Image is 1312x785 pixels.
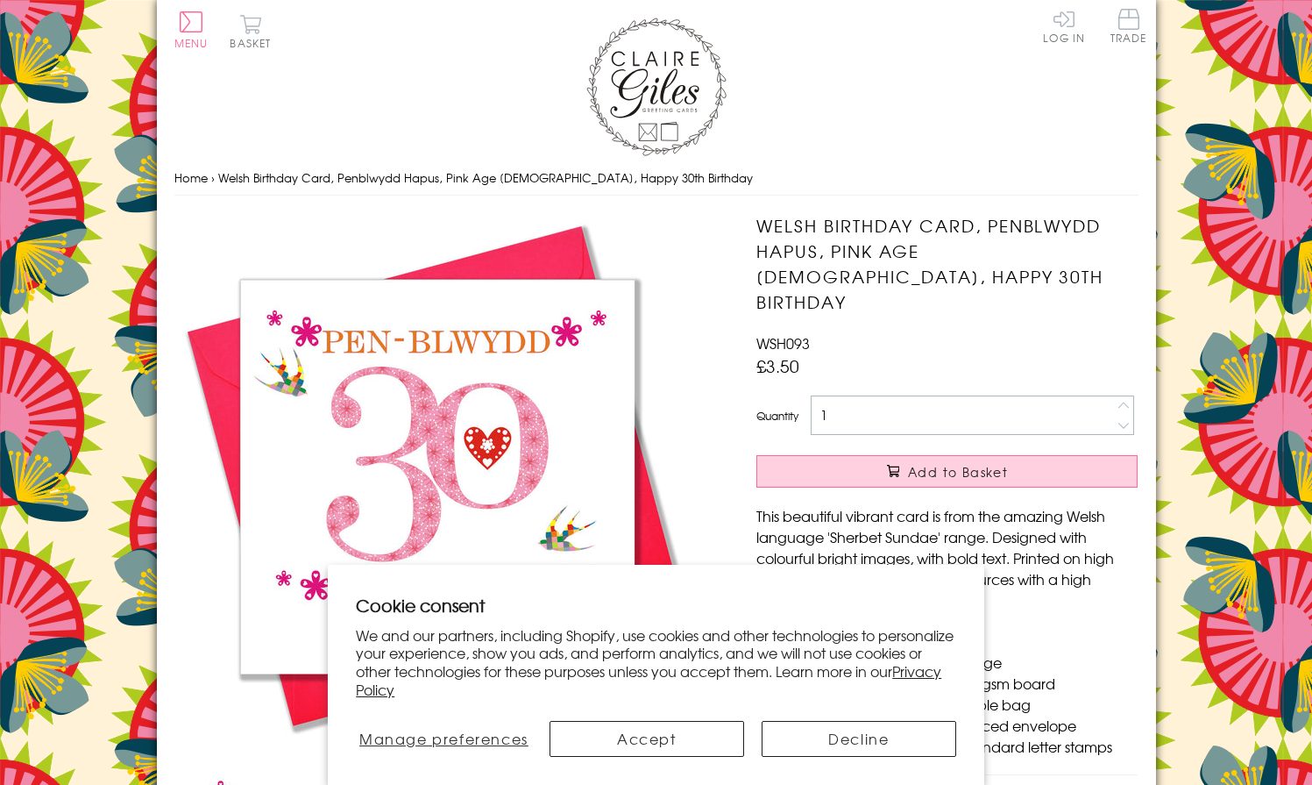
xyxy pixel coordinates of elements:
p: We and our partners, including Shopify, use cookies and other technologies to personalize your ex... [356,626,956,699]
span: £3.50 [756,353,799,378]
button: Basket [227,14,275,48]
span: Add to Basket [908,463,1008,481]
nav: breadcrumbs [174,161,1138,196]
a: Log In [1043,9,1085,43]
button: Accept [550,721,744,757]
span: Manage preferences [359,728,528,749]
button: Manage preferences [356,721,531,757]
img: Welsh Birthday Card, Penblwydd Hapus, Pink Age 30, Happy 30th Birthday [174,213,700,739]
label: Quantity [756,408,798,424]
img: Claire Giles Greetings Cards [586,18,727,156]
a: Trade [1110,9,1147,46]
button: Add to Basket [756,455,1138,488]
button: Menu [174,11,209,48]
a: Privacy Policy [356,660,941,700]
a: Home [174,169,208,186]
span: WSH093 [756,332,810,353]
h1: Welsh Birthday Card, Penblwydd Hapus, Pink Age [DEMOGRAPHIC_DATA], Happy 30th Birthday [756,213,1138,314]
p: This beautiful vibrant card is from the amazing Welsh language 'Sherbet Sundae' range. Designed w... [756,505,1138,610]
button: Decline [762,721,956,757]
span: › [211,169,215,186]
span: Welsh Birthday Card, Penblwydd Hapus, Pink Age [DEMOGRAPHIC_DATA], Happy 30th Birthday [218,169,753,186]
span: Trade [1110,9,1147,43]
span: Menu [174,35,209,51]
h2: Cookie consent [356,593,956,617]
